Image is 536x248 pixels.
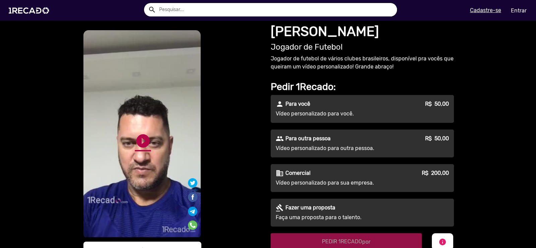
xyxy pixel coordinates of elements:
[425,100,449,108] p: R$ 50,00
[276,135,284,143] mat-icon: people
[507,5,531,16] a: Entrar
[146,3,157,15] button: Example home icon
[439,238,447,246] mat-icon: info
[271,23,454,40] h1: [PERSON_NAME]
[322,238,371,245] span: PEDIR 1RECADO
[135,133,151,149] a: play_circle_filled
[148,6,156,14] mat-icon: Example home icon
[188,178,197,188] img: Compartilhe no twitter
[276,110,397,118] p: Vídeo personalizado para você.
[276,213,397,221] p: Faça uma proposta para o talento.
[276,100,284,108] mat-icon: person
[276,169,284,177] mat-icon: business
[271,81,454,93] h2: Pedir 1Recado:
[470,7,501,13] u: Cadastre-se
[285,169,311,177] p: Comercial
[83,30,201,239] video: S1RECADO vídeos dedicados para fãs e empresas
[188,207,197,216] img: Compartilhe no telegram
[276,179,397,187] p: Vídeo personalizado para sua empresa.
[188,220,197,230] img: Compartilhe no whatsapp
[276,144,397,152] p: Vídeo personalizado para outra pessoa.
[271,42,454,52] h2: Jogador de Futebol
[285,100,310,108] p: Para você
[188,179,197,186] i: Share on Twitter
[271,55,454,71] p: Jogador de futebol de vários clubes brasileiros, disponível pra vocês que queiram um vídeo person...
[187,192,198,202] img: Compartilhe no facebook
[188,206,197,212] i: Share on Telegram
[362,239,371,245] span: por
[425,135,449,143] p: R$ 50,00
[285,135,331,143] p: Para outra pessoa
[188,219,197,226] i: Share on WhatsApp
[154,3,397,16] input: Pesquisar...
[276,204,284,212] mat-icon: gavel
[285,204,335,212] p: Fazer uma proposta
[422,169,449,177] p: R$ 200,00
[187,191,198,198] i: Share on Facebook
